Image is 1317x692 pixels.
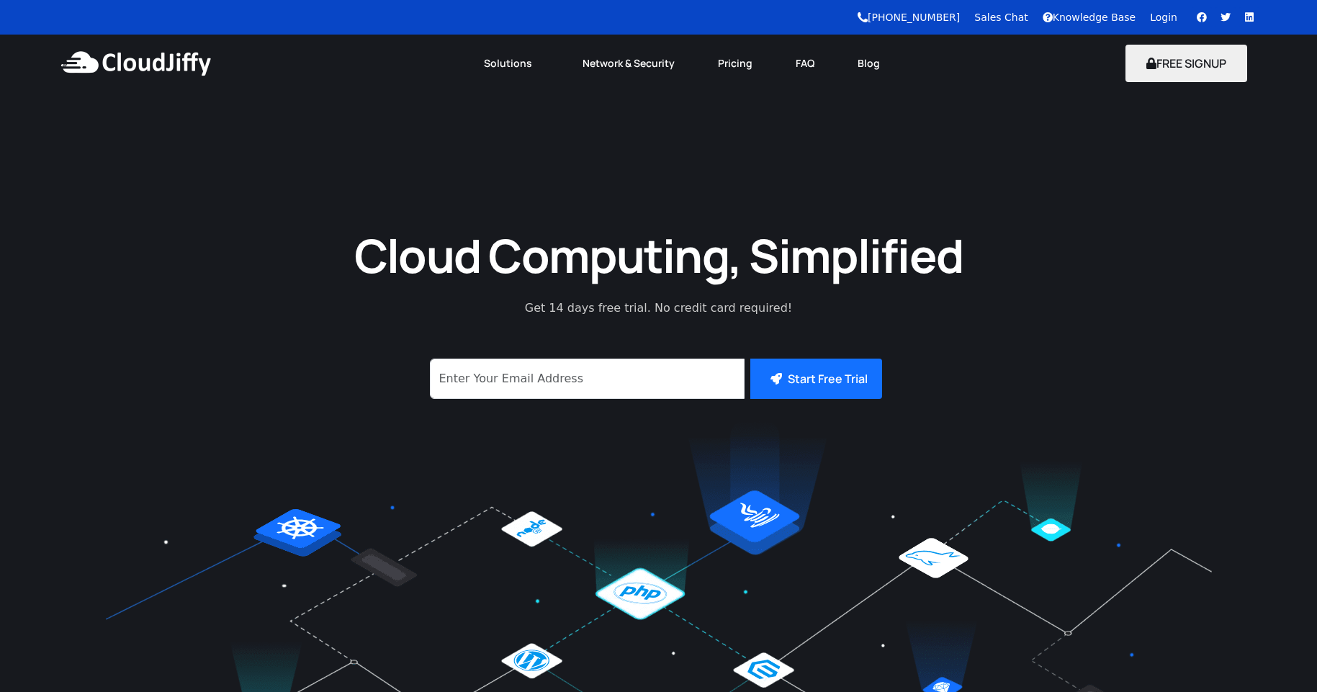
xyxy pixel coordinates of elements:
a: [PHONE_NUMBER] [858,12,960,23]
p: Get 14 days free trial. No credit card required! [461,300,857,317]
a: Network & Security [561,48,696,79]
button: Start Free Trial [750,359,882,399]
a: FAQ [774,48,836,79]
a: Pricing [696,48,774,79]
input: Enter Your Email Address [430,359,745,399]
a: Blog [836,48,902,79]
a: FREE SIGNUP [1125,55,1247,71]
a: Knowledge Base [1043,12,1136,23]
a: Login [1150,12,1177,23]
h1: Cloud Computing, Simplified [335,225,983,285]
button: FREE SIGNUP [1125,45,1247,82]
a: Solutions [462,48,561,79]
a: Sales Chat [974,12,1028,23]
